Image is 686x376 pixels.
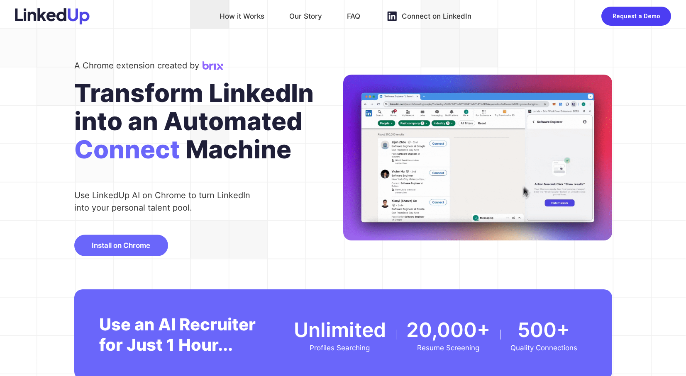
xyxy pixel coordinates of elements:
[74,59,199,72] div: A Chrome extension created by
[510,318,577,342] div: 500+
[294,318,386,342] div: Unlimited
[289,10,322,23] div: Our Story
[402,10,471,23] div: Connect on LinkedIn
[186,135,291,172] span: Machine
[74,107,343,135] div: into an Automated
[347,10,360,23] div: FAQ
[343,75,612,241] img: bg
[385,10,398,23] img: linkedin
[92,241,150,250] span: Install on Chrome
[203,61,223,70] img: Brix Logo
[601,7,671,26] button: Request a Demo
[510,344,577,352] div: Quality Connections
[294,344,386,352] div: Profiles Searching
[74,189,258,214] div: Use LinkedUp AI on Chrome to turn LinkedIn into your personal talent pool.
[220,10,264,23] div: How it Works
[74,135,180,172] span: Connect
[99,314,265,355] div: Use an AI Recruiter for Just 1 Hour...
[74,79,343,107] div: Transform LinkedIn
[406,318,490,342] div: 20,000+
[406,344,490,352] div: Resume Screening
